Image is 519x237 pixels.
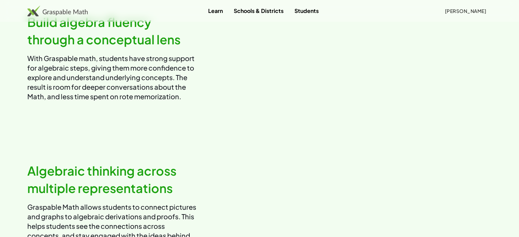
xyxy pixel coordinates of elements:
p: With Graspable math, students have strong support for algebraic steps, giving them more confidenc... [27,54,198,101]
a: Learn [203,4,228,17]
h2: Algebraic thinking across multiple representations [27,162,198,197]
a: Schools & Districts [228,4,289,17]
a: Students [289,4,324,17]
h2: Build algebra fluency through a conceptual lens [27,14,198,48]
span: [PERSON_NAME] [445,8,486,14]
button: [PERSON_NAME] [439,5,492,17]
